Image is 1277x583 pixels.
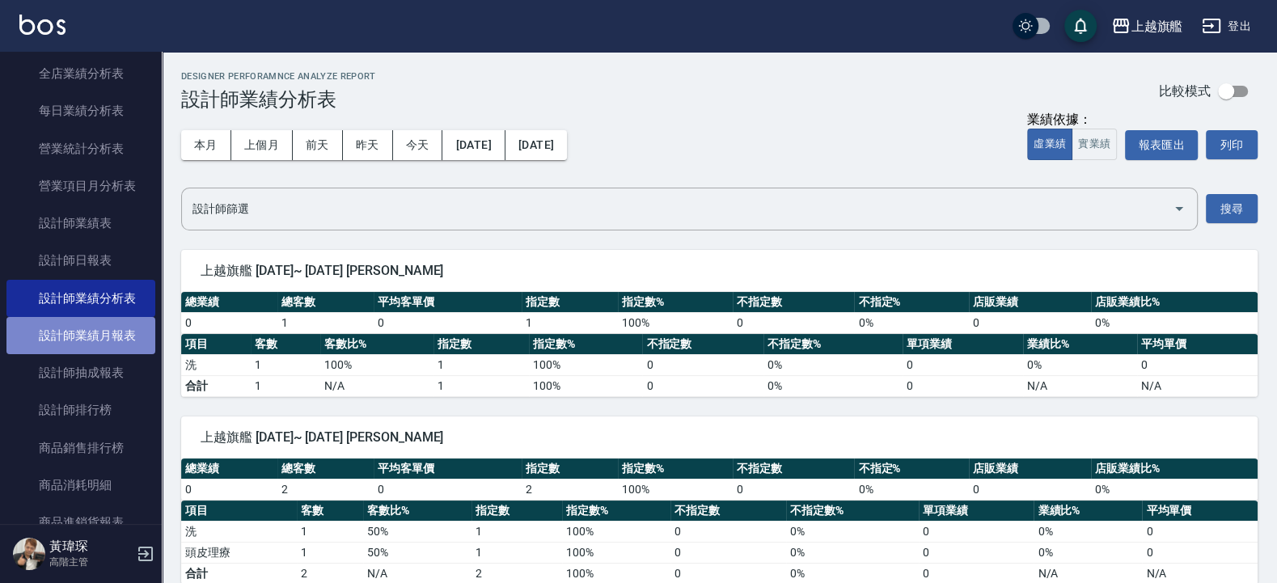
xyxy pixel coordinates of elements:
[763,354,903,375] td: 0 %
[181,501,297,522] th: 項目
[522,458,618,479] th: 指定數
[320,375,433,396] td: N/A
[6,167,155,205] a: 營業項目月分析表
[670,521,786,542] td: 0
[529,354,642,375] td: 100 %
[1131,16,1182,36] div: 上越旗艦
[522,479,618,500] td: 2
[969,479,1091,500] td: 0
[618,292,733,313] th: 指定數%
[670,501,786,522] th: 不指定數
[1064,10,1097,42] button: save
[1142,521,1258,542] td: 0
[1091,458,1258,479] th: 店販業績比%
[6,467,155,504] a: 商品消耗明細
[471,542,562,563] td: 1
[642,375,763,396] td: 0
[363,521,471,542] td: 50 %
[6,391,155,429] a: 設計師排行榜
[618,458,733,479] th: 指定數%
[733,479,855,500] td: 0
[529,375,642,396] td: 100%
[854,479,969,500] td: 0 %
[6,242,155,279] a: 設計師日報表
[1206,194,1258,224] button: 搜尋
[522,312,618,333] td: 1
[320,354,433,375] td: 100 %
[1137,334,1258,355] th: 平均單價
[181,479,277,500] td: 0
[442,130,505,160] button: [DATE]
[231,130,293,160] button: 上個月
[6,354,155,391] a: 設計師抽成報表
[6,504,155,541] a: 商品進銷貨報表
[969,458,1091,479] th: 店販業績
[919,521,1034,542] td: 0
[181,292,1258,334] table: a dense table
[320,334,433,355] th: 客數比%
[1105,10,1189,43] button: 上越旗艦
[919,542,1034,563] td: 0
[251,354,320,375] td: 1
[1137,354,1258,375] td: 0
[374,458,522,479] th: 平均客單價
[181,71,376,82] h2: Designer Perforamnce Analyze Report
[562,521,670,542] td: 100 %
[181,292,277,313] th: 總業績
[522,292,618,313] th: 指定數
[19,15,66,35] img: Logo
[562,501,670,522] th: 指定數%
[201,429,1238,446] span: 上越旗艦 [DATE]~ [DATE] [PERSON_NAME]
[1137,375,1258,396] td: N/A
[277,458,374,479] th: 總客數
[188,195,1166,223] input: 選擇設計師
[293,130,343,160] button: 前天
[903,334,1023,355] th: 單項業績
[1206,130,1258,159] button: 列印
[277,479,374,500] td: 2
[433,375,529,396] td: 1
[393,130,443,160] button: 今天
[49,555,132,569] p: 高階主管
[763,375,903,396] td: 0%
[181,521,297,542] td: 洗
[786,521,919,542] td: 0 %
[471,501,562,522] th: 指定數
[1027,112,1117,129] div: 業績依據：
[1023,334,1136,355] th: 業績比%
[903,354,1023,375] td: 0
[854,312,969,333] td: 0 %
[854,458,969,479] th: 不指定%
[297,521,363,542] td: 1
[13,538,45,570] img: Person
[6,55,155,92] a: 全店業績分析表
[854,292,969,313] th: 不指定%
[1159,82,1211,99] p: 比較模式
[919,501,1034,522] th: 單項業績
[6,130,155,167] a: 營業統計分析表
[1034,542,1142,563] td: 0 %
[1142,542,1258,563] td: 0
[733,292,855,313] th: 不指定數
[181,334,251,355] th: 項目
[1125,130,1198,160] button: 報表匯出
[297,542,363,563] td: 1
[277,292,374,313] th: 總客數
[343,130,393,160] button: 昨天
[6,280,155,317] a: 設計師業績分析表
[1091,312,1258,333] td: 0 %
[1023,354,1136,375] td: 0 %
[642,334,763,355] th: 不指定數
[1027,129,1072,160] button: 虛業績
[6,205,155,242] a: 設計師業績表
[181,542,297,563] td: 頭皮理療
[969,292,1091,313] th: 店販業績
[1034,501,1142,522] th: 業績比%
[363,542,471,563] td: 50 %
[433,354,529,375] td: 1
[733,458,855,479] th: 不指定數
[1142,501,1258,522] th: 平均單價
[201,263,1238,279] span: 上越旗艦 [DATE]~ [DATE] [PERSON_NAME]
[181,375,251,396] td: 合計
[471,521,562,542] td: 1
